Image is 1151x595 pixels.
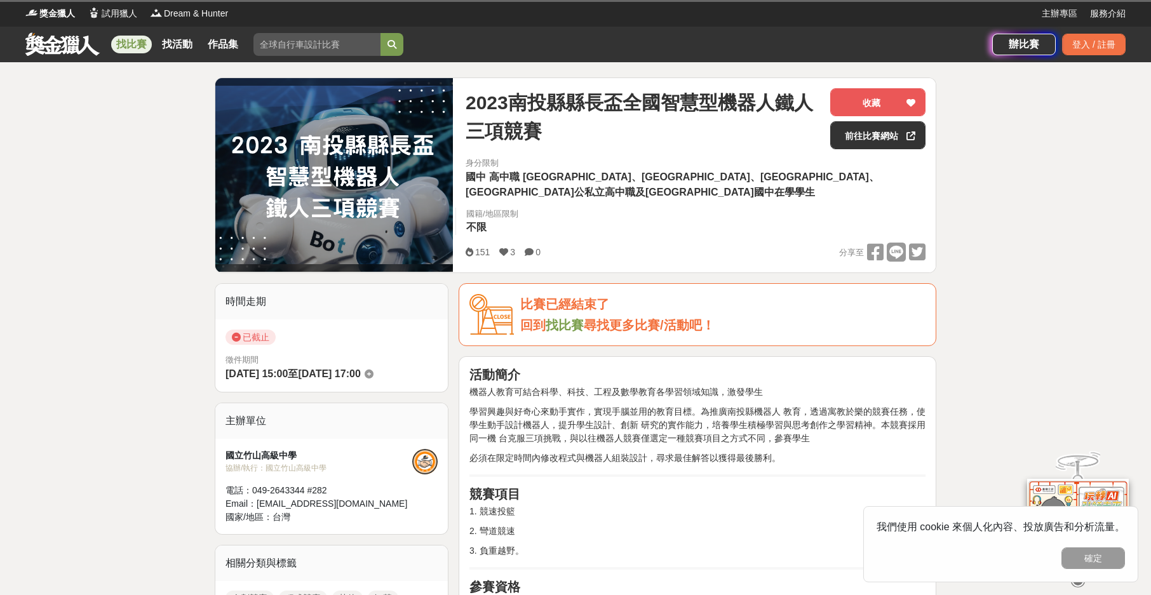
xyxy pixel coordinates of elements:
div: 主辦單位 [215,403,448,439]
span: 回到 [520,318,546,332]
span: 3 [510,247,515,257]
a: Logo獎金獵人 [25,7,75,20]
p: 必須在限定時間內修改程式與機器人組裝設計，尋求最佳解答以獲得最後勝利。 [469,451,926,465]
p: 學習興趣與好奇心來動手實作，實現手腦並用的教育目標。為推廣南投縣機器人 教育，透過寓教於樂的競賽任務，使學生動手設計機器人，提升學生設計、創新 研究的實作能力，培養學生積極學習與思考創作之學習精... [469,405,926,445]
div: 相關分類與標籤 [215,545,448,581]
span: 台灣 [273,512,290,522]
p: 機器人教育可結合科學、科技、工程及數學教育各學習領域知識，激發學生 [469,385,926,399]
span: 國家/地區： [225,512,273,522]
div: 協辦/執行： 國立竹山高級中學 [225,462,412,474]
button: 收藏 [830,88,926,116]
div: 時間走期 [215,284,448,319]
div: 國立竹山高級中學 [225,449,412,462]
span: 151 [475,247,490,257]
img: Logo [25,6,38,19]
div: Email： [EMAIL_ADDRESS][DOMAIN_NAME] [225,497,412,511]
span: 尋找更多比賽/活動吧！ [584,318,715,332]
a: 找活動 [157,36,198,53]
strong: 參賽資格 [469,580,520,594]
span: 至 [288,368,298,379]
span: 0 [535,247,541,257]
a: 主辦專區 [1042,7,1077,20]
img: d2146d9a-e6f6-4337-9592-8cefde37ba6b.png [1027,479,1129,563]
a: 作品集 [203,36,243,53]
span: 不限 [466,222,487,232]
span: 已截止 [225,330,276,345]
p: 1. 競速投籃 [469,505,926,518]
button: 確定 [1061,547,1125,569]
span: [GEOGRAPHIC_DATA]、[GEOGRAPHIC_DATA]、[GEOGRAPHIC_DATA]、[GEOGRAPHIC_DATA]公私立高中職及[GEOGRAPHIC_DATA]國中... [466,171,879,197]
img: Icon [469,294,514,335]
a: 找比賽 [111,36,152,53]
strong: 競賽項目 [469,487,520,501]
img: Logo [150,6,163,19]
div: 登入 / 註冊 [1062,34,1126,55]
span: 我們使用 cookie 來個人化內容、投放廣告和分析流量。 [877,521,1125,532]
span: [DATE] 15:00 [225,368,288,379]
a: 前往比賽網站 [830,121,926,149]
a: Logo試用獵人 [88,7,137,20]
strong: 活動簡介 [469,368,520,382]
span: 高中職 [489,171,520,182]
img: Logo [88,6,100,19]
span: 2023南投縣縣長盃全國智慧型機器人鐵人三項競賽 [466,88,820,145]
input: 全球自行車設計比賽 [253,33,380,56]
a: 辦比賽 [992,34,1056,55]
a: LogoDream & Hunter [150,7,228,20]
p: 3. 負重越野。 [469,544,926,558]
span: 試用獵人 [102,7,137,20]
span: 國中 [466,171,486,182]
span: 分享至 [839,243,864,262]
span: 獎金獵人 [39,7,75,20]
a: 服務介紹 [1090,7,1126,20]
a: 找比賽 [546,318,584,332]
span: [DATE] 17:00 [298,368,360,379]
span: Dream & Hunter [164,7,228,20]
p: 2. 彎道競速 [469,525,926,538]
div: 電話： 049-2643344 #282 [225,484,412,497]
span: 徵件期間 [225,355,259,364]
div: 國籍/地區限制 [466,208,518,220]
img: Cover Image [215,86,453,265]
div: 身分限制 [466,157,926,170]
div: 比賽已經結束了 [520,294,926,315]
